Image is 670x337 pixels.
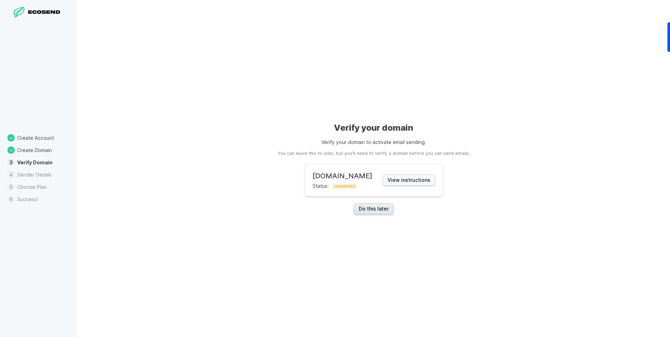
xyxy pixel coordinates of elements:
h1: Verify your domain [334,122,413,133]
div: Status: [313,172,372,188]
p: Verify your domain to activate email sending. [321,138,426,146]
span: UNVERIFIED [332,184,358,189]
a: Do this later [354,203,394,215]
button: View instructions [383,174,435,186]
aside: You can leave this to later, but you'll need to verify a domain before you can send emails. [278,150,470,157]
h2: [DOMAIN_NAME] [313,172,372,180]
